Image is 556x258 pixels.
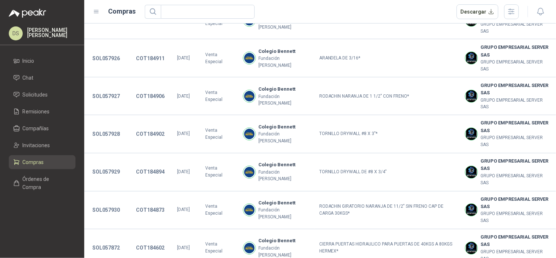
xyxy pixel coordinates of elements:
[481,59,552,73] p: GRUPO EMPRESARIAL SERVER SAS
[315,77,461,116] td: RODACHIN NARANJA DE 1 1/2" CON FRENO*
[23,91,48,99] span: Solicitudes
[201,115,238,153] td: Venta Especial
[201,39,238,77] td: Venta Especial
[457,4,499,19] button: Descargar
[481,211,552,225] p: GRUPO EMPRESARIAL SERVER SAS
[9,9,46,18] img: Logo peakr
[132,204,168,217] button: COT184873
[481,158,552,173] b: GRUPO EMPRESARIAL SERVER SAS
[315,115,461,153] td: TORNILLO DRYWALL #8 X 3"*
[201,192,238,230] td: Venta Especial
[259,161,310,169] b: Colegio Bennett
[23,175,69,191] span: Órdenes de Compra
[89,166,124,179] button: SOL057929
[23,74,34,82] span: Chat
[89,204,124,217] button: SOL057930
[243,166,255,178] img: Company Logo
[259,207,310,221] p: Fundación [PERSON_NAME]
[23,141,50,149] span: Invitaciones
[259,55,310,69] p: Fundación [PERSON_NAME]
[259,131,310,145] p: Fundación [PERSON_NAME]
[23,108,50,116] span: Remisiones
[259,237,310,245] b: Colegio Bennett
[9,121,76,135] a: Compañías
[23,158,44,166] span: Compras
[259,93,310,107] p: Fundación [PERSON_NAME]
[465,52,478,64] img: Company Logo
[465,166,478,178] img: Company Logo
[315,39,461,77] td: ARANDELA DE 3/16*
[243,242,255,254] img: Company Logo
[177,131,190,137] span: [DATE]
[465,128,478,140] img: Company Logo
[481,196,552,211] b: GRUPO EMPRESARIAL SERVER SAS
[465,242,478,254] img: Company Logo
[132,241,168,255] button: COT184602
[108,6,136,17] h1: Compras
[9,88,76,102] a: Solicitudes
[481,173,552,187] p: GRUPO EMPRESARIAL SERVER SAS
[243,204,255,216] img: Company Logo
[177,94,190,99] span: [DATE]
[177,170,190,175] span: [DATE]
[481,82,552,97] b: GRUPO EMPRESARIAL SERVER SAS
[89,241,124,255] button: SOL057872
[259,48,310,55] b: Colegio Bennett
[9,155,76,169] a: Compras
[23,57,34,65] span: Inicio
[9,172,76,194] a: Órdenes de Compra
[481,21,552,35] p: GRUPO EMPRESARIAL SERVER SAS
[465,90,478,102] img: Company Logo
[259,124,310,131] b: Colegio Bennett
[132,128,168,141] button: COT184902
[27,28,76,38] p: [PERSON_NAME] [PERSON_NAME]
[481,234,552,249] b: GRUPO EMPRESARIAL SERVER SAS
[132,166,168,179] button: COT184894
[259,17,310,31] p: Fundación [PERSON_NAME]
[132,90,168,103] button: COT184906
[89,128,124,141] button: SOL057928
[9,54,76,68] a: Inicio
[177,246,190,251] span: [DATE]
[132,52,168,65] button: COT184911
[9,71,76,85] a: Chat
[177,207,190,212] span: [DATE]
[465,204,478,216] img: Company Logo
[9,138,76,152] a: Invitaciones
[481,97,552,111] p: GRUPO EMPRESARIAL SERVER SAS
[315,153,461,192] td: TORNILLO DRYWALL DE #8 X 3/4"
[132,14,168,27] button: COT184912
[201,77,238,116] td: Venta Especial
[259,169,310,183] p: Fundación [PERSON_NAME]
[243,128,255,140] img: Company Logo
[89,52,124,65] button: SOL057926
[89,14,124,27] button: SOL057925
[23,124,49,132] span: Compañías
[9,26,23,40] div: DS
[201,153,238,192] td: Venta Especial
[177,55,190,61] span: [DATE]
[481,44,552,59] b: GRUPO EMPRESARIAL SERVER SAS
[243,90,255,102] img: Company Logo
[481,120,552,135] b: GRUPO EMPRESARIAL SERVER SAS
[259,86,310,93] b: Colegio Bennett
[481,135,552,149] p: GRUPO EMPRESARIAL SERVER SAS
[89,90,124,103] button: SOL057927
[315,192,461,230] td: RODACHIN GIRATORIO NARANJA DE 11/2" SIN FRENO CAP DE CARGA 30KGS*
[259,200,310,207] b: Colegio Bennett
[243,52,255,64] img: Company Logo
[9,105,76,119] a: Remisiones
